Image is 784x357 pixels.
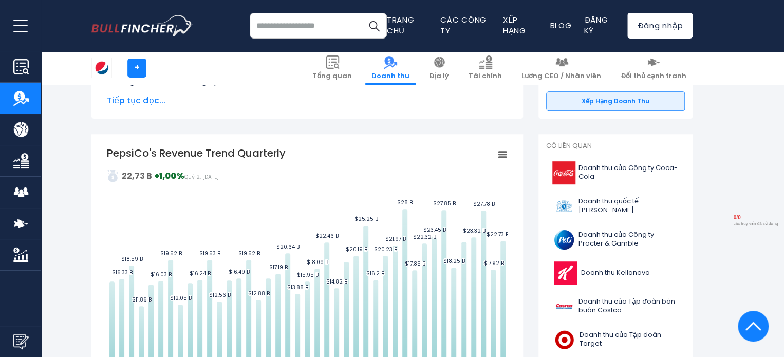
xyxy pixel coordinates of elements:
a: Đăng nhập [627,13,693,39]
a: Lương CEO / Nhân viên [515,51,607,85]
text: $18.59 B [121,255,142,263]
img: Logo KO [552,161,575,184]
text: $19.52 B [160,250,181,257]
text: $20.19 B [345,246,367,253]
text: $20.23 B [374,246,397,253]
text: $19.53 B [199,250,220,257]
img: Biểu tượng PEP [92,58,111,78]
font: Doanh thu Kellanova [581,268,650,277]
text: $21.97 B [385,235,405,243]
font: Lương CEO / Nhân viên [521,71,601,81]
text: $25.25 B [354,215,378,223]
a: Trang chủ [387,14,415,36]
font: Doanh thu [371,71,409,81]
font: Quý 2: [DATE] [184,173,219,181]
font: Đối thủ cạnh tranh [621,71,686,81]
text: $22.32 B [413,233,436,241]
a: Tổng quan [306,51,358,85]
font: Doanh thu của Tập đoàn bán buôn Costco [578,296,675,315]
font: Doanh thu quốc tế [PERSON_NAME] [578,196,639,215]
text: $18.09 B [306,258,328,266]
text: $23.45 B [423,226,445,234]
a: Doanh thu của Tập đoàn bán buôn Costco [546,292,685,321]
text: $27.78 B [473,200,494,208]
a: Đăng ký [584,14,608,36]
a: Các công ty [440,14,487,36]
text: $12.05 B [170,294,191,302]
font: Đăng nhập [637,20,683,31]
font: Tài chính [469,71,502,81]
text: $19.52 B [238,250,259,257]
font: Có liên quan [546,141,592,151]
font: Doanh thu của Công ty Coca-Cola [578,163,678,181]
img: Biểu tượng PG [552,228,575,251]
a: Doanh thu Kellanova [546,259,685,287]
a: Tài chính [462,51,508,85]
text: $13.88 B [287,284,308,291]
text: $28 B [397,199,413,206]
text: $22.73 B [487,231,509,238]
font: 22,73 B [122,170,152,182]
text: $17.85 B [404,260,425,268]
text: $12.88 B [248,290,269,297]
text: $17.19 B [269,264,287,271]
a: Doanh thu của Tập đoàn Target [546,326,685,354]
tspan: PepsiCo's Revenue Trend Quarterly [107,146,286,160]
text: $20.64 B [276,243,300,251]
text: $14.82 B [326,278,347,286]
text: $16.49 B [229,268,250,276]
font: Địa lý [429,71,449,81]
a: Đi đến trang chủ [91,15,193,36]
a: Xếp hạng [503,14,526,36]
a: Blog [550,20,571,31]
font: + [135,62,140,73]
text: $22.46 B [315,232,339,240]
text: $16.2 B [366,270,384,277]
font: Xếp hạng doanh thu [582,97,649,105]
a: Xếp hạng doanh thu [546,91,685,111]
text: $18.25 B [443,257,464,265]
img: logo của bullfincher [91,15,193,36]
text: $12.56 B [209,291,230,299]
img: Biểu tượng TGT [552,328,576,351]
img: Logo Thủ tướng [552,195,575,218]
text: $16.33 B [111,269,132,276]
img: Biểu tượng K [552,261,578,285]
a: Doanh thu của Công ty Procter & Gamble [546,226,685,254]
a: Doanh thu của Công ty Coca-Cola [546,159,685,187]
font: Doanh thu của Tập đoàn Target [580,330,661,348]
img: Logo COST [552,295,575,318]
font: Tổng quan [312,71,352,81]
text: $16.24 B [190,270,211,277]
a: Doanh thu quốc tế [PERSON_NAME] [546,192,685,220]
text: $27.85 B [433,200,455,208]
font: Tiếp tục đọc... [107,95,165,106]
text: $23.32 B [462,227,485,235]
img: sdcsa [107,170,119,182]
a: Đối thủ cạnh tranh [614,51,693,85]
a: + [127,59,146,78]
button: Tìm kiếm [361,13,387,39]
text: $11.86 B [132,296,151,304]
font: +1,00% [154,170,184,182]
text: $17.92 B [483,259,503,267]
text: $16.03 B [151,271,172,278]
a: Doanh thu [365,51,416,85]
text: $15.95 B [296,271,318,279]
a: Địa lý [423,51,455,85]
font: Doanh thu của Công ty Procter & Gamble [578,230,654,248]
